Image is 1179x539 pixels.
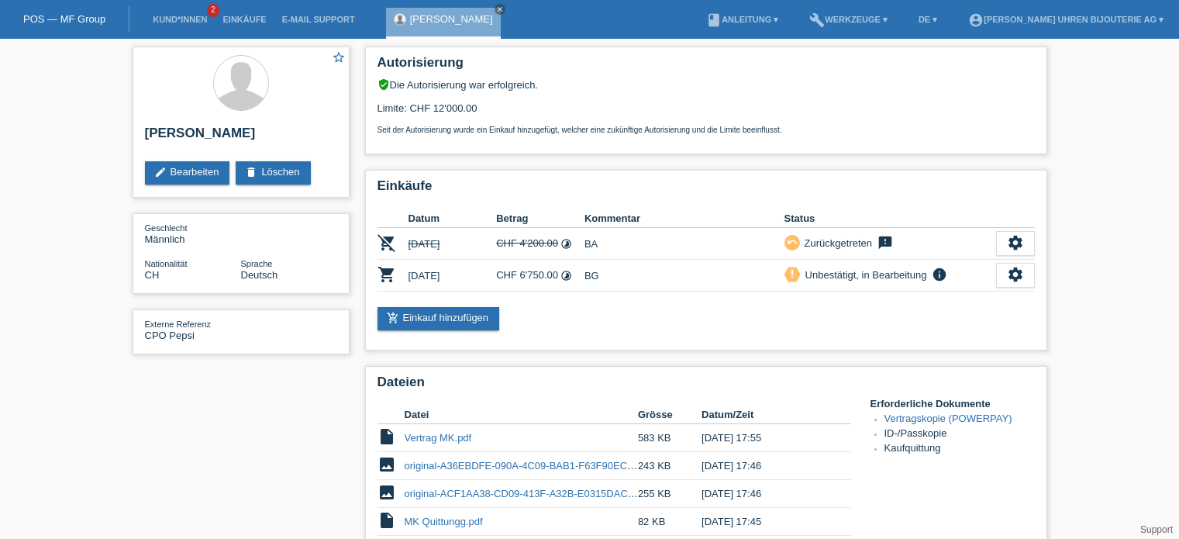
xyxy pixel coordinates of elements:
td: [DATE] 17:45 [702,508,829,536]
th: Datum [409,209,497,228]
i: image [377,455,396,474]
td: 255 KB [638,480,702,508]
a: original-A36EBDFE-090A-4C09-BAB1-F63F90ECF05F.jpeg [405,460,672,472]
td: [DATE] 17:46 [702,452,829,480]
a: Einkäufe [215,15,274,24]
i: delete [245,166,257,178]
i: build [809,12,825,28]
td: 243 KB [638,452,702,480]
a: star_border [332,50,346,67]
i: Fixe Raten (24 Raten) [560,270,572,282]
h2: Einkäufe [377,178,1035,202]
span: Geschlecht [145,223,188,233]
th: Kommentar [584,209,784,228]
a: editBearbeiten [145,161,230,185]
i: book [706,12,722,28]
td: [DATE] [409,228,497,260]
a: POS — MF Group [23,13,105,25]
th: Betrag [496,209,584,228]
a: [PERSON_NAME] [410,13,493,25]
span: Deutsch [241,269,278,281]
i: add_shopping_cart [387,312,399,324]
p: Seit der Autorisierung wurde ein Einkauf hinzugefügt, welcher eine zukünftige Autorisierung und d... [377,126,1035,134]
div: CPO Pepsi [145,318,241,341]
div: Männlich [145,222,241,245]
a: original-ACF1AA38-CD09-413F-A32B-E0315DAC6A1D.jpeg [405,488,675,499]
a: account_circle[PERSON_NAME] Uhren Bijouterie AG ▾ [960,15,1171,24]
th: Datum/Zeit [702,406,829,424]
a: buildWerkzeuge ▾ [802,15,895,24]
i: insert_drive_file [377,511,396,530]
li: ID-/Passkopie [884,427,1035,442]
td: [DATE] 17:55 [702,424,829,452]
div: Die Autorisierung war erfolgreich. [377,78,1035,91]
i: undo [787,237,798,247]
a: Support [1140,524,1173,535]
td: 583 KB [638,424,702,452]
i: feedback [876,235,895,250]
a: MK Quittungg.pdf [405,516,483,527]
i: edit [154,166,167,178]
a: E-Mail Support [274,15,363,24]
i: Fixe Raten (24 Raten) [560,238,572,250]
h2: Autorisierung [377,55,1035,78]
th: Status [784,209,996,228]
td: BA [584,228,784,260]
td: CHF 4'200.00 [496,228,584,260]
span: 2 [207,4,219,17]
td: CHF 6'750.00 [496,260,584,292]
a: Vertragskopie (POWERPAY) [884,413,1012,424]
div: Zurückgetreten [800,235,872,251]
a: add_shopping_cartEinkauf hinzufügen [377,307,500,330]
td: 82 KB [638,508,702,536]
td: [DATE] 17:46 [702,480,829,508]
i: star_border [332,50,346,64]
td: BG [584,260,784,292]
a: bookAnleitung ▾ [698,15,786,24]
div: Limite: CHF 12'000.00 [377,91,1035,134]
div: Unbestätigt, in Bearbeitung [801,267,927,283]
i: insert_drive_file [377,427,396,446]
li: Kaufquittung [884,442,1035,457]
i: POSP00028234 [377,265,396,284]
i: settings [1007,234,1024,251]
a: close [495,4,505,15]
th: Datei [405,406,638,424]
i: priority_high [787,268,798,279]
span: Nationalität [145,259,188,268]
h4: Erforderliche Dokumente [870,398,1035,409]
i: POSP00022512 [377,233,396,252]
i: account_circle [968,12,984,28]
i: verified_user [377,78,390,91]
a: Kund*innen [145,15,215,24]
span: Schweiz [145,269,160,281]
td: [DATE] [409,260,497,292]
i: image [377,483,396,502]
i: settings [1007,266,1024,283]
h2: [PERSON_NAME] [145,126,337,149]
h2: Dateien [377,375,1035,398]
a: deleteLöschen [236,161,310,185]
a: DE ▾ [911,15,945,24]
span: Sprache [241,259,273,268]
th: Grösse [638,406,702,424]
i: info [930,267,949,282]
a: Vertrag MK.pdf [405,432,472,444]
i: close [496,5,504,13]
span: Externe Referenz [145,320,212,329]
